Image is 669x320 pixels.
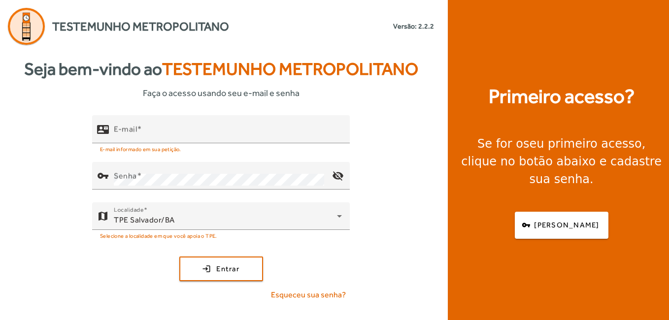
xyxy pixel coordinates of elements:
div: Se for o , clique no botão abaixo e cadastre sua senha. [460,135,663,188]
span: Esqueceu sua senha? [271,289,346,301]
mat-icon: visibility_off [326,164,350,188]
mat-hint: Selecione a localidade em que você apoia o TPE. [100,230,217,241]
span: Testemunho Metropolitano [162,59,418,79]
strong: seu primeiro acesso [523,137,642,151]
button: Entrar [179,256,263,281]
mat-label: Localidade [114,206,144,213]
span: Testemunho Metropolitano [52,18,229,35]
mat-icon: map [97,210,109,222]
button: [PERSON_NAME] [515,212,608,239]
mat-label: Senha [114,171,137,180]
mat-icon: contact_mail [97,123,109,135]
span: Faça o acesso usando seu e-mail e senha [143,86,300,99]
small: Versão: 2.2.2 [393,21,434,32]
mat-icon: vpn_key [97,170,109,182]
strong: Seja bem-vindo ao [24,56,418,82]
mat-hint: E-mail informado em sua petição. [100,143,181,154]
span: TPE Salvador/BA [114,215,175,224]
span: Entrar [216,263,239,275]
span: [PERSON_NAME] [534,220,599,231]
img: Logo Agenda [8,8,45,45]
mat-label: E-mail [114,124,137,133]
strong: Primeiro acesso? [489,82,635,111]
